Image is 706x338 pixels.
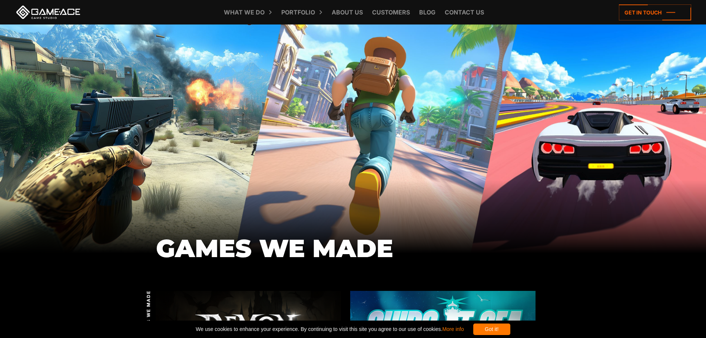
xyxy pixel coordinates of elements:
span: We use cookies to enhance your experience. By continuing to visit this site you agree to our use ... [196,324,464,335]
a: More info [442,326,464,332]
div: Got it! [473,324,510,335]
a: Get in touch [619,4,691,20]
h1: GAMES WE MADE [156,235,551,262]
